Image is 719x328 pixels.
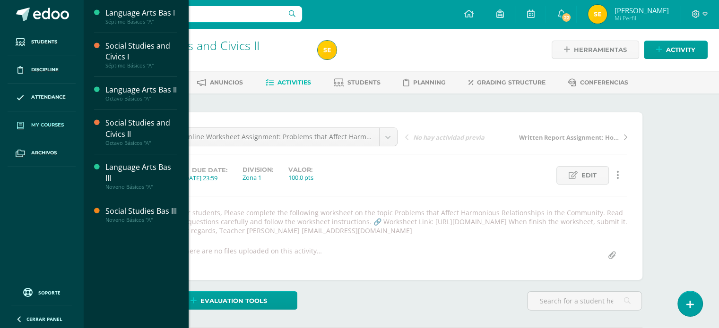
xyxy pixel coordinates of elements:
[243,173,273,182] div: Zona 1
[568,75,628,90] a: Conferencias
[580,79,628,86] span: Conferencias
[105,8,177,25] a: Language Arts Bas ISéptimo Básicos "A"
[243,166,273,173] label: Division:
[614,14,668,22] span: Mi Perfil
[183,174,227,182] div: [DATE] 23:59
[105,118,177,139] div: Social Studies and Civics II
[160,291,297,310] a: Evaluation tools
[8,28,76,56] a: Students
[172,208,631,235] div: Dear students, Please complete the following worksheet on the topic Problems that Affect Harmonio...
[11,286,72,298] a: Soporte
[266,75,311,90] a: Activities
[105,8,177,18] div: Language Arts Bas I
[119,39,306,52] h1: Social Studies and Civics II
[413,133,485,142] span: No hay actividad previa
[105,95,177,102] div: Octavo Básicos "A"
[561,12,572,23] span: 22
[197,75,243,90] a: Anuncios
[105,206,177,217] div: Social Studies Bas III
[105,184,177,190] div: Noveno Básicos "A"
[477,79,546,86] span: Grading structure
[288,166,313,173] label: Valor:
[318,41,337,59] img: 4e9def19cc85b7c337b3cd984476dcf2.png
[119,37,260,53] a: Social Studies and Civics II
[192,167,227,174] span: Due date:
[31,66,59,74] span: Discipline
[8,111,76,139] a: My courses
[200,292,267,310] span: Evaluation tools
[182,246,322,265] div: There are no files uploaded on this activity…
[105,41,177,69] a: Social Studies and Civics ISéptimo Básicos "A"
[31,38,57,46] span: Students
[519,133,619,142] span: Written Report Assignment: How Innovation Is Helping Guatemala Grow
[105,84,177,102] a: Language Arts Bas IIOctavo Básicos "A"
[403,75,446,90] a: Planning
[210,79,243,86] span: Anuncios
[105,84,177,95] div: Language Arts Bas II
[105,217,177,223] div: Noveno Básicos "A"
[666,41,695,59] span: Activity
[8,84,76,112] a: Attendance
[8,139,76,167] a: Archivos
[105,162,177,184] div: Language Arts Bas III
[277,79,311,86] span: Activities
[468,75,546,90] a: Grading structure
[614,6,668,15] span: [PERSON_NAME]
[38,289,61,296] span: Soporte
[581,167,597,184] span: Edit
[105,18,177,25] div: Séptimo Básicos "A"
[413,79,446,86] span: Planning
[528,292,641,310] input: Search for a student here…
[31,93,66,101] span: Attendance
[26,316,62,322] span: Cerrar panel
[105,118,177,146] a: Social Studies and Civics IIOctavo Básicos "A"
[105,206,177,223] a: Social Studies Bas IIINoveno Básicos "A"
[105,41,177,62] div: Social Studies and Civics I
[176,128,397,146] a: Online Worksheet Assignment: Problems that Affect Harmonious Relationships in the Community
[347,79,381,86] span: Students
[31,149,57,157] span: Archivos
[31,121,64,129] span: My courses
[119,52,306,61] div: Octavo Básicos 'A'
[105,62,177,69] div: Séptimo Básicos "A"
[334,75,381,90] a: Students
[8,56,76,84] a: Discipline
[552,41,639,59] a: Herramientas
[89,6,302,22] input: Search a user…
[105,140,177,146] div: Octavo Básicos "A"
[183,128,372,146] span: Online Worksheet Assignment: Problems that Affect Harmonious Relationships in the Community
[288,173,313,182] div: 100.0 pts
[574,41,627,59] span: Herramientas
[588,5,607,24] img: 4e9def19cc85b7c337b3cd984476dcf2.png
[516,132,627,142] a: Written Report Assignment: How Innovation Is Helping Guatemala Grow
[105,162,177,190] a: Language Arts Bas IIINoveno Básicos "A"
[644,41,708,59] a: Activity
